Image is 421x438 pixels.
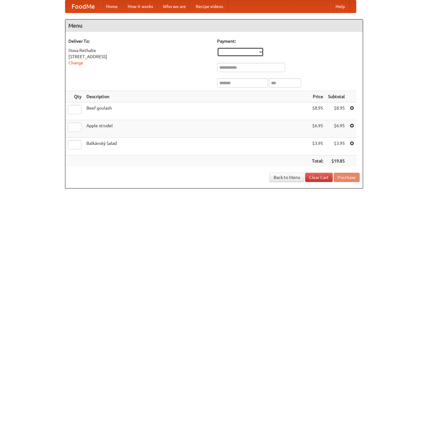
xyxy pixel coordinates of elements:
a: Who we are [158,0,191,13]
td: $6.95 [309,120,326,138]
th: Qty [65,91,84,102]
a: How it works [123,0,158,13]
a: FoodMe [65,0,101,13]
td: $6.95 [326,120,347,138]
div: [STREET_ADDRESS] [68,54,211,60]
th: $19.85 [326,155,347,167]
a: Back to Menu [270,173,304,182]
h5: Deliver To: [68,38,211,44]
td: $8.95 [309,102,326,120]
th: Price [309,91,326,102]
td: $3.95 [326,138,347,155]
th: Total: [309,155,326,167]
h4: Menu [65,20,363,32]
div: Nova Rethalie [68,47,211,54]
td: $3.95 [309,138,326,155]
a: Help [331,0,350,13]
td: Beef goulash [84,102,309,120]
a: Recipe videos [191,0,228,13]
a: Home [101,0,123,13]
td: Balkánský Salad [84,138,309,155]
th: Description [84,91,309,102]
h5: Payment: [217,38,360,44]
button: Purchase [334,173,360,182]
td: $8.95 [326,102,347,120]
a: Change [68,60,83,65]
a: Clear Cart [305,173,333,182]
td: Apple strudel [84,120,309,138]
th: Subtotal [326,91,347,102]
